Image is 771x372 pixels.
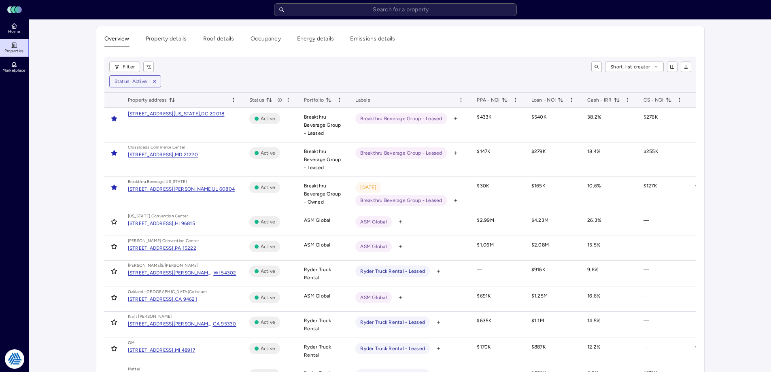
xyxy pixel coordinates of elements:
button: Overview [104,34,130,47]
div: [STREET_ADDRESS], [128,295,175,303]
button: Energy details [297,34,334,47]
td: $127K [637,177,689,211]
span: Ryder Truck Rental - Leased [360,344,425,353]
a: [STREET_ADDRESS],PA 15222 [128,244,196,252]
td: — [637,338,689,364]
td: 15.5% [581,236,637,261]
span: PPA - NOI [477,96,508,104]
span: Active [261,293,276,302]
span: ASM Global [360,293,387,302]
div: [US_STATE] [164,179,187,185]
td: $147K [470,142,525,177]
button: toggle sorting [325,97,332,103]
button: Emissions details [350,34,395,47]
span: Active [261,115,276,123]
td: $165K [525,177,581,211]
div: CA 94621 [175,295,197,303]
a: [STREET_ADDRESS][PERSON_NAME][PERSON_NAME],CA 95330 [128,320,236,328]
div: [US_STATE] Conventio [128,213,172,219]
div: [STREET_ADDRESS], [128,244,175,252]
span: ASM Global [360,242,387,251]
span: Filter [123,63,135,71]
td: $916K [525,261,581,287]
td: — [470,261,525,287]
span: Home [8,29,20,34]
div: Status: Active [115,77,147,85]
div: n Center [172,213,188,219]
div: [STREET_ADDRESS], [128,346,175,354]
button: ASM Global [355,241,392,252]
td: 16.6% [581,287,637,312]
button: toggle sorting [169,97,175,103]
div: [PERSON_NAME] [128,262,161,269]
span: Properties [4,49,24,53]
div: HI 96815 [175,219,195,227]
button: Toggle favorite [108,265,121,278]
div: IL 60804 [214,185,235,193]
button: Toggle favorite [108,147,121,159]
button: show/hide columns [667,62,678,72]
div: [STREET_ADDRESS][PERSON_NAME], [128,269,214,277]
td: 9.6% [581,261,637,287]
div: PA 15222 [175,244,196,252]
button: Ryder Truck Rental - Leased [355,317,430,328]
button: Toggle favorite [108,240,121,253]
a: [STREET_ADDRESS],CA 94621 [128,295,197,303]
td: $255K [637,142,689,177]
div: [STREET_ADDRESS], [128,219,175,227]
span: Portfolio [304,96,332,104]
a: [STREET_ADDRESS][PERSON_NAME],IL 60804 [128,185,235,193]
td: — [637,261,689,287]
a: [STREET_ADDRESS],HI 96815 [128,219,195,227]
button: Breakthru Beverage Group - Leased [355,195,447,206]
span: Active [261,344,276,353]
td: $279K [525,142,581,177]
span: [DATE] [360,183,376,191]
span: Active [261,149,276,157]
button: toggle sorting [266,97,272,103]
div: [STREET_ADDRESS], [128,151,175,159]
span: Cash - IRR [587,96,620,104]
button: Toggle favorite [108,215,121,228]
span: Property address [128,96,175,104]
span: Active [261,183,276,191]
span: Active [261,318,276,326]
td: ASM Global [297,236,349,261]
button: Ryder Truck Rental - Leased [355,266,430,277]
span: Marketplace [2,68,25,73]
td: $691K [470,287,525,312]
button: toggle sorting [557,97,564,103]
button: [DATE] [355,182,381,193]
a: [STREET_ADDRESS][PERSON_NAME],WI 54302 [128,269,236,277]
button: Occupancy [251,34,281,47]
td: $2.99M [470,211,525,236]
td: Ryder Truck Rental [297,338,349,364]
span: ASM Global [360,218,387,226]
div: Oakland-[GEOGRAPHIC_DATA] [128,289,189,295]
button: Property details [146,34,187,47]
td: ASM Global [297,211,349,236]
button: Toggle favorite [108,342,121,355]
div: Kra [128,313,134,320]
div: MI 48917 [175,346,195,354]
td: — [637,211,689,236]
a: [STREET_ADDRESS],MD 21220 [128,151,198,159]
div: [PERSON_NAME] Conventio [128,238,183,244]
td: $30K [470,177,525,211]
td: — [637,312,689,338]
span: CS - NOI [644,96,672,104]
td: 10.6% [581,177,637,211]
td: 18.4% [581,142,637,177]
td: Ryder Truck Rental [297,312,349,338]
span: Active [261,267,276,275]
td: $276K [637,108,689,142]
div: [STREET_ADDRESS][PERSON_NAME][PERSON_NAME], [128,320,213,328]
td: 14.5% [581,312,637,338]
div: WI 54302 [214,269,236,277]
td: 12.2% [581,338,637,364]
div: e Center [169,144,185,151]
div: DC 20018 [201,110,224,118]
span: Ryder Truck Rental - Leased [360,267,425,275]
td: $1.1M [525,312,581,338]
span: Labels [355,96,370,104]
